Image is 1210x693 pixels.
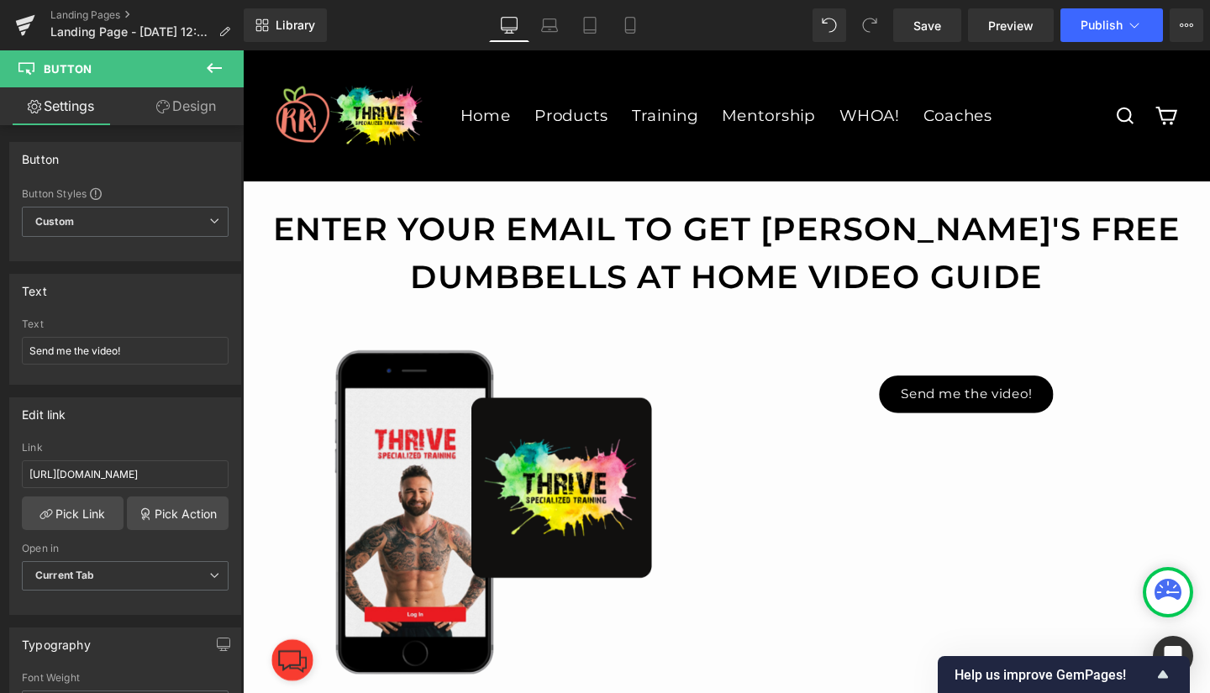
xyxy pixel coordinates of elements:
button: Undo [813,8,846,42]
button: Redo [853,8,886,42]
button: Show survey - Help us improve GemPages! [955,664,1173,685]
span: Send me the video! [692,352,829,371]
div: Text [22,318,229,330]
div: Button Styles [22,186,229,200]
input: https://your-shop.myshopify.com [22,460,229,488]
div: Font Weight [22,672,229,684]
a: Laptop [529,8,570,42]
b: Custom [35,215,74,229]
b: Current Tab [35,569,95,581]
a: Pick Action [127,496,229,530]
a: Products [294,50,397,87]
a: Tablet [570,8,610,42]
button: Publish [1060,8,1163,42]
span: Save [913,17,941,34]
a: Training [397,50,491,87]
span: Landing Page - [DATE] 12:28:15 [50,25,212,39]
a: Send me the video! [669,342,852,381]
div: Typography [22,628,91,652]
span: Preview [988,17,1034,34]
div: Open in [22,543,229,554]
div: Link [22,442,229,454]
span: Library [276,18,315,33]
a: WHOA! [614,50,702,87]
span: Button [44,62,92,76]
h1: Enter your email to get [PERSON_NAME]'s free Dumbbells at Home Video guide [17,163,1000,264]
a: New Library [244,8,327,42]
a: Mobile [610,8,650,42]
a: Preview [968,8,1054,42]
div: Button [22,143,59,166]
img: Ryan Read Thrive [34,35,191,101]
a: Home [216,50,294,87]
div: Edit link [22,398,66,422]
a: Coaches [702,50,801,87]
a: Mentorship [491,50,614,87]
a: Desktop [489,8,529,42]
span: Help us improve GemPages! [955,667,1153,683]
div: Text [22,275,47,298]
span: Publish [1081,18,1123,32]
div: Primary [202,24,815,113]
a: Design [125,87,247,125]
a: Pick Link [22,496,124,530]
button: More [1170,8,1203,42]
div: Open Intercom Messenger [1153,636,1193,676]
a: Landing Pages [50,8,244,22]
